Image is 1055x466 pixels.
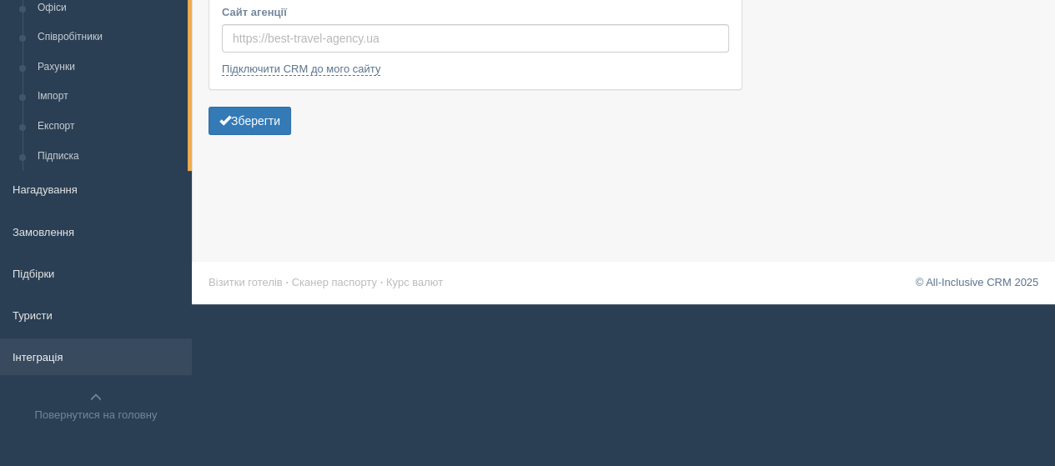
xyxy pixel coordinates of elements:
[386,276,443,288] a: Курс валют
[222,24,729,53] input: https://best-travel-agency.ua
[222,4,729,20] label: Сайт агенції
[380,276,384,288] span: ·
[915,276,1038,288] a: © All-Inclusive CRM 2025
[30,112,188,142] a: Експорт
[30,82,188,112] a: Імпорт
[208,107,291,135] button: Зберегти
[208,276,283,288] a: Візитки готелів
[285,276,289,288] span: ·
[30,142,188,172] a: Підписка
[292,276,377,288] a: Сканер паспорту
[30,53,188,83] a: Рахунки
[222,63,380,76] a: Підключити CRM до мого сайту
[30,23,188,53] a: Співробітники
